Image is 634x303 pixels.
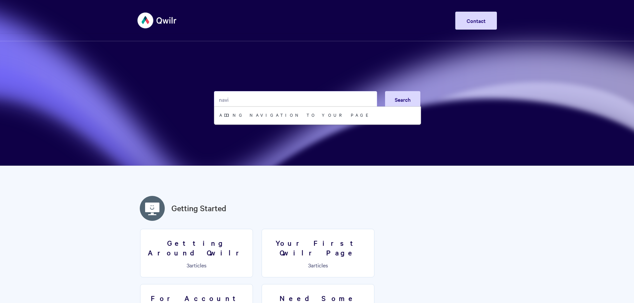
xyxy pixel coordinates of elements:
span: 3 [187,261,189,269]
a: Adding Navigation to your Page [214,107,421,123]
p: articles [144,262,249,268]
input: Search the knowledge base [214,91,377,108]
a: Your First Qwilr Page 3articles [262,229,374,277]
a: Getting Around Qwilr 3articles [140,229,253,277]
p: articles [266,262,370,268]
button: Search [385,91,420,108]
a: Getting Started [171,202,226,214]
h3: Getting Around Qwilr [144,238,249,257]
span: 3 [308,261,311,269]
img: Qwilr Help Center [137,8,177,33]
span: Search [395,96,411,103]
a: Contact [455,12,497,30]
h3: Your First Qwilr Page [266,238,370,257]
